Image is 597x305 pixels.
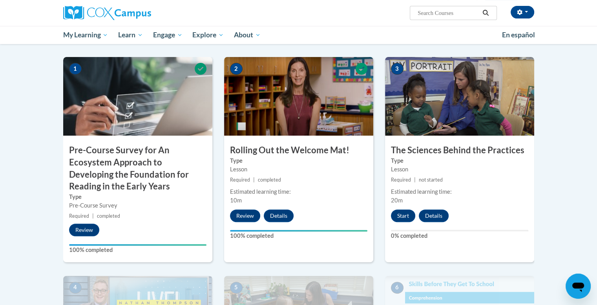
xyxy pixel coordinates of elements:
[480,8,491,18] button: Search
[58,26,113,44] a: My Learning
[419,177,443,183] span: not started
[258,177,281,183] span: completed
[69,244,206,246] div: Your progress
[69,246,206,254] label: 100% completed
[69,224,99,236] button: Review
[391,282,403,294] span: 6
[230,156,367,165] label: Type
[118,30,143,40] span: Learn
[391,156,528,165] label: Type
[417,8,480,18] input: Search Courses
[69,193,206,201] label: Type
[566,274,591,299] iframe: Button to launch messaging window
[234,30,261,40] span: About
[230,209,260,222] button: Review
[391,209,415,222] button: Start
[51,26,546,44] div: Main menu
[391,187,528,196] div: Estimated learning time:
[69,63,82,75] span: 1
[419,209,449,222] button: Details
[230,232,367,240] label: 100% completed
[230,177,250,183] span: Required
[230,197,242,204] span: 10m
[97,213,120,219] span: completed
[63,6,212,20] a: Cox Campus
[224,57,373,136] img: Course Image
[69,201,206,210] div: Pre-Course Survey
[63,30,108,40] span: My Learning
[511,6,534,18] button: Account Settings
[264,209,294,222] button: Details
[391,197,403,204] span: 20m
[230,282,243,294] span: 5
[229,26,266,44] a: About
[69,213,89,219] span: Required
[497,27,540,43] a: En español
[69,282,82,294] span: 4
[253,177,255,183] span: |
[391,232,528,240] label: 0% completed
[224,144,373,156] h3: Rolling Out the Welcome Mat!
[230,187,367,196] div: Estimated learning time:
[92,213,94,219] span: |
[502,31,535,39] span: En español
[192,30,224,40] span: Explore
[230,63,243,75] span: 2
[414,177,416,183] span: |
[385,144,534,156] h3: The Sciences Behind the Practices
[113,26,148,44] a: Learn
[391,177,411,183] span: Required
[153,30,183,40] span: Engage
[391,165,528,174] div: Lesson
[63,6,151,20] img: Cox Campus
[230,165,367,174] div: Lesson
[187,26,229,44] a: Explore
[148,26,188,44] a: Engage
[63,57,212,136] img: Course Image
[63,144,212,193] h3: Pre-Course Survey for An Ecosystem Approach to Developing the Foundation for Reading in the Early...
[385,57,534,136] img: Course Image
[391,63,403,75] span: 3
[230,230,367,232] div: Your progress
